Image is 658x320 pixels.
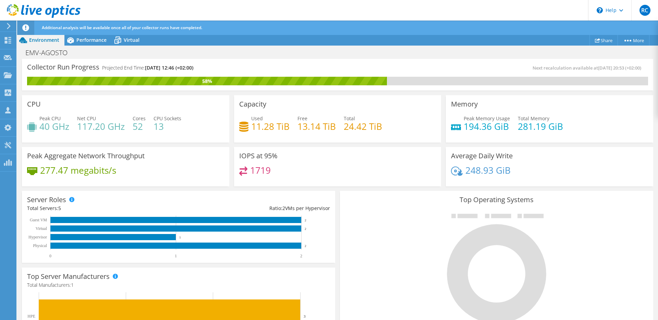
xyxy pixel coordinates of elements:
text: HPE [27,314,35,319]
div: Ratio: VMs per Hypervisor [179,205,330,212]
h3: CPU [27,100,41,108]
span: [DATE] 12:46 (+02:00) [145,64,193,71]
span: RC [639,5,650,16]
span: Free [297,115,307,122]
div: Total Servers: [27,205,179,212]
span: Peak CPU [39,115,61,122]
text: 2 [300,254,302,258]
span: 1 [71,282,74,288]
h4: 11.28 TiB [251,123,290,130]
span: CPU Sockets [154,115,181,122]
h4: 1719 [250,167,271,174]
h4: Projected End Time: [102,64,193,72]
h4: 194.36 GiB [464,123,510,130]
span: Peak Memory Usage [464,115,510,122]
span: Cores [133,115,146,122]
span: 5 [58,205,61,211]
h3: Average Daily Write [451,152,513,160]
span: Virtual [124,37,139,43]
span: 2 [282,205,285,211]
h4: 248.93 GiB [465,167,511,174]
span: Additional analysis will be available once all of your collector runs have completed. [42,25,202,30]
text: 2 [305,227,306,231]
h3: Top Operating Systems [345,196,648,204]
span: Performance [76,37,107,43]
span: Total Memory [518,115,549,122]
h4: 281.19 GiB [518,123,563,130]
h4: 277.47 megabits/s [40,167,116,174]
h4: 40 GHz [39,123,69,130]
text: 2 [305,244,306,248]
div: 58% [27,77,387,85]
span: Used [251,115,263,122]
h3: Memory [451,100,478,108]
span: [DATE] 20:53 (+02:00) [598,65,641,71]
a: Share [589,35,618,46]
h1: EMV-AGOSTO [22,49,78,57]
svg: \n [597,7,603,13]
span: Total [344,115,355,122]
h4: 24.42 TiB [344,123,382,130]
text: Hypervisor [28,235,47,239]
text: Virtual [36,226,47,231]
text: 1 [179,236,181,239]
text: Guest VM [30,218,47,222]
h3: Capacity [239,100,266,108]
h4: 52 [133,123,146,130]
text: 3 [304,314,306,318]
text: 0 [49,254,51,258]
text: 1 [175,254,177,258]
a: More [618,35,649,46]
h4: 13.14 TiB [297,123,336,130]
h4: Total Manufacturers: [27,281,330,289]
h3: Server Roles [27,196,66,204]
text: 2 [305,219,306,222]
text: Physical [33,243,47,248]
span: Net CPU [77,115,96,122]
h4: 13 [154,123,181,130]
h3: Peak Aggregate Network Throughput [27,152,145,160]
h3: IOPS at 95% [239,152,278,160]
h4: 117.20 GHz [77,123,125,130]
span: Environment [29,37,59,43]
h3: Top Server Manufacturers [27,273,110,280]
span: Next recalculation available at [533,65,645,71]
